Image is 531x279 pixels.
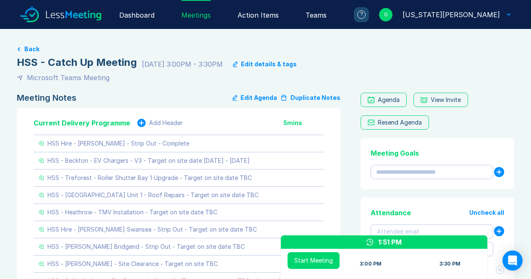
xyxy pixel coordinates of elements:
[371,208,411,218] div: Attendance
[502,250,523,271] div: Open Intercom Messenger
[431,96,461,103] div: View Invite
[27,73,110,83] div: Microsoft Teams Meeting
[47,209,217,216] div: HSS - Heathrow - TMV Installation - Target on site date TBC
[142,59,223,69] div: [DATE] 3:00PM - 3:30PM
[378,119,422,126] div: Resend Agenda
[378,237,402,247] div: 1:51 PM
[360,261,382,267] div: 3:00 PM
[47,243,245,250] div: HSS - [PERSON_NAME] Bridgend - Strip Out - Target on site date TBC
[47,140,189,147] div: HSS Hire - [PERSON_NAME] - Strip Out - Complete
[233,61,297,68] button: Edit details & tags
[47,226,257,233] div: HSS Hire - [PERSON_NAME] Swansea - Strip Out - Target on site date TBC
[439,261,460,267] div: 3:30 PM
[241,61,297,68] div: Edit details & tags
[233,93,277,103] button: Edit Agenda
[357,10,366,19] div: ?
[469,209,504,216] button: Uncheck all
[17,56,137,69] div: HSS - Catch Up Meeting
[34,118,130,128] div: Current Delivery Programme
[47,192,259,198] div: HSS - [GEOGRAPHIC_DATA] Unit 1 - Roof Repairs - Target on site date TBC
[137,119,183,127] button: Add Header
[24,46,39,52] button: Back
[371,148,504,158] div: Meeting Goals
[379,8,392,21] div: G
[17,46,514,52] a: Back
[17,93,76,103] div: Meeting Notes
[361,115,429,130] button: Resend Agenda
[47,175,252,181] div: HSS - Treforest - Roller Shutter Bay 1 Upgrade - Target on site date TBC
[280,93,340,103] button: Duplicate Notes
[47,157,250,164] div: HSS - Beckton - EV Chargers - V3 - Target on site date [DATE] - [DATE]
[378,96,400,103] div: Agenda
[403,10,500,20] div: Georgia Kellie
[149,120,183,126] div: Add Header
[361,93,407,107] a: Agenda
[413,93,468,107] button: View Invite
[47,261,218,267] div: HSS - [PERSON_NAME] - Site Clearance - Target on site TBC
[288,252,340,269] button: Start Meeting
[283,120,324,126] div: 5 mins
[344,7,369,22] a: ?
